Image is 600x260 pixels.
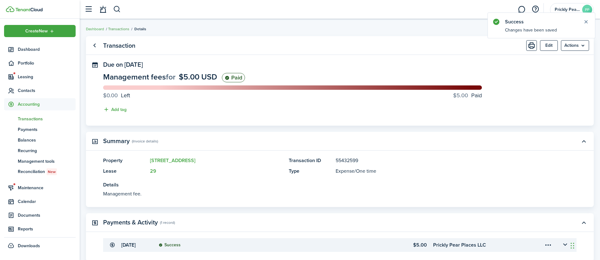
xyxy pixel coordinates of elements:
transaction-details-table-item-client: Prickly Pear Places LLC [433,241,525,249]
a: 29 [150,167,156,175]
button: Edit [540,40,558,51]
span: Expense [336,167,354,175]
span: One time [356,167,376,175]
panel-main-body: Toggle accordion [86,157,594,207]
span: Due on [DATE] [103,60,143,69]
button: Toggle accordion [578,217,589,228]
button: Open menu [561,40,589,51]
button: Search [113,4,121,15]
button: Open menu [4,25,76,37]
a: Transactions [4,113,76,124]
div: Drag [571,236,574,255]
button: Add tag [103,106,127,113]
button: Open sidebar [82,3,94,15]
panel-main-title: Transaction ID [289,157,332,164]
button: Close notify [582,17,590,26]
img: TenantCloud [15,8,42,12]
span: Downloads [18,243,40,249]
span: Management fees [103,71,166,83]
span: Create New [25,29,48,33]
panel-main-title: Property [103,157,147,164]
span: Reconciliation [18,168,76,175]
menu-btn: Actions [561,40,589,51]
span: Transactions [18,116,76,122]
span: Accounting [18,101,76,108]
panel-main-title: Type [289,167,332,175]
a: Dashboard [86,26,104,32]
a: Transactions [108,26,129,32]
panel-main-description: Management fee. [103,190,558,198]
span: Management tools [18,158,76,165]
status: Success [159,243,181,248]
button: Toggle accordion [560,240,570,250]
span: Dashboard [18,46,76,53]
button: Print [526,40,537,51]
span: Balances [18,137,76,143]
span: $5.00 USD [179,71,217,83]
status: Paid [222,73,245,82]
span: Payments [18,126,76,133]
a: Dashboard [4,43,76,55]
progress-caption-label: Paid [453,91,482,100]
panel-main-subtitle: (1 record) [160,220,175,225]
img: TenantCloud [6,6,14,12]
span: Documents [18,212,76,219]
span: Leasing [18,74,76,80]
panel-main-title: Details [103,181,558,189]
progress-caption-label-value: $0.00 [103,91,118,100]
button: Open resource center [530,4,541,15]
panel-main-title: Lease [103,167,147,175]
panel-main-title: Transaction [103,42,135,49]
panel-main-title: Payments & Activity [103,219,158,226]
a: Recurring [4,145,76,156]
notify-title: Success [505,18,577,26]
progress-caption-label-value: $5.00 [453,91,468,100]
avatar-text: PP [582,5,592,15]
panel-main-subtitle: (Invoice details) [132,138,158,144]
span: Details [134,26,146,32]
button: Open menu [543,240,553,250]
a: ReconciliationNew [4,166,76,177]
a: Notifications [97,2,109,17]
panel-main-title: Summary [103,137,130,145]
button: Toggle accordion [578,136,589,147]
a: Reports [4,223,76,235]
a: Messaging [516,2,527,17]
span: Recurring [18,147,76,154]
span: Maintenance [18,185,76,191]
span: Calendar [18,198,76,205]
a: Go back [89,40,100,51]
panel-main-description: 55432599 [336,157,558,164]
span: for [166,71,176,83]
panel-main-description: / [336,167,558,175]
a: Management tools [4,156,76,166]
a: Balances [4,135,76,145]
span: Reports [18,226,76,232]
notify-body: Changes have been saved [488,27,595,38]
transaction-details-table-item-date: [DATE] [121,241,152,249]
progress-caption-label: Left [103,91,130,100]
iframe: Chat Widget [569,230,600,260]
span: Portfolio [18,60,76,66]
a: Payments [4,124,76,135]
a: [STREET_ADDRESS] [150,157,195,164]
span: Prickly Pear Places LLC [555,7,580,12]
span: Contacts [18,87,76,94]
span: New [48,169,56,175]
transaction-details-table-item-amount: $5.00 [344,241,427,249]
